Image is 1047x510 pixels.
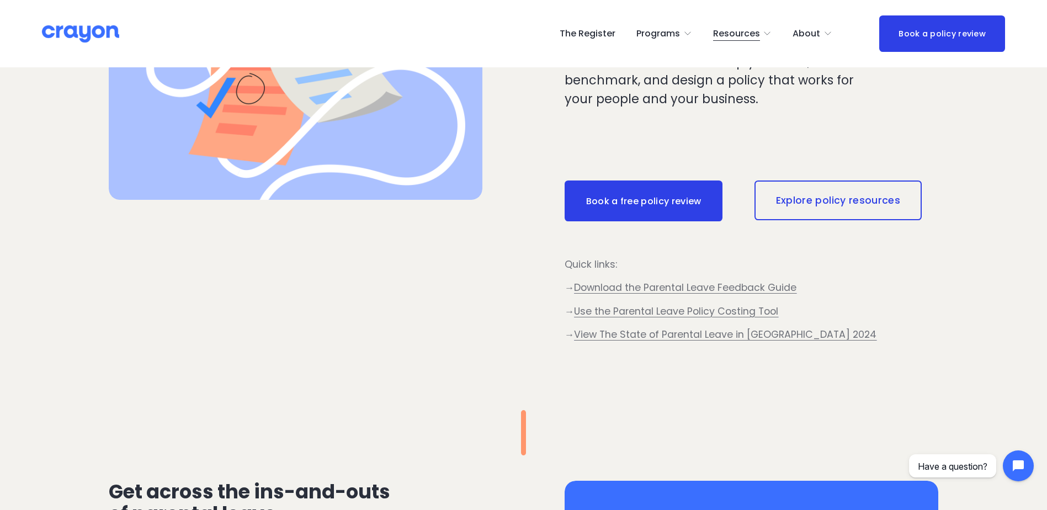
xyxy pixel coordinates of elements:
a: View The State of Parental Leave in [GEOGRAPHIC_DATA] 2024 [574,328,876,341]
a: folder dropdown [636,25,692,42]
span: → [565,328,575,341]
a: Use the Parental Leave Policy Costing Tool [574,305,778,318]
span: Resources [713,26,760,42]
p: Our tools and resources help you listen, benchmark, and design a policy that works for your peopl... [565,53,862,109]
img: Crayon [42,24,119,44]
a: folder dropdown [793,25,832,42]
a: Explore policy resources [754,180,922,220]
span: → [565,305,575,318]
span: Programs [636,26,680,42]
a: Download the Parental Leave Feedback Guide [574,281,796,294]
span: → [565,281,575,294]
a: Book a policy review [879,15,1005,51]
a: folder dropdown [713,25,772,42]
a: The Register [560,25,615,42]
a: Book a free policy review [565,180,723,221]
span: Quick links: [565,258,617,271]
span: About [793,26,820,42]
